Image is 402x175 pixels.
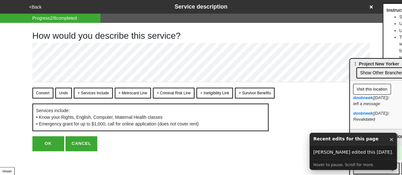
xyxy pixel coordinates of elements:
h1: How would you describe this service? [32,30,370,41]
span: • Know your Rights, English, Computer, Maternal Health classes [36,115,163,120]
span: ⋮ Project New Yorker [353,61,399,66]
button: + Survivor Benefits [235,88,275,98]
div: [PERSON_NAME] edited this [DATE]. [313,147,393,158]
span: Service description [174,3,227,10]
div: Recent edits for this page [310,133,397,145]
span: • Emergency grant for up to $1,000, call for online application (does not cover rent) [36,121,199,126]
button: CANCEL [65,136,97,151]
button: Undo [55,88,72,98]
button: Visit this location [353,84,391,95]
a: doobneek [353,111,372,116]
button: + Services Include [74,88,112,98]
div: Hover to pause. Scroll for more. [310,159,397,170]
button: <Back [27,3,44,11]
button: + Criminal Risk Line [153,88,194,98]
button: + Metrocard Line [115,88,151,98]
button: OK [32,136,64,151]
span: Progress 2 / 8 completed [32,15,77,22]
button: + Ineligibility Link [196,88,233,98]
span: Services include: [36,108,70,113]
a: doobneek [353,95,372,100]
button: Convert [32,88,53,98]
button: × [389,135,394,144]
